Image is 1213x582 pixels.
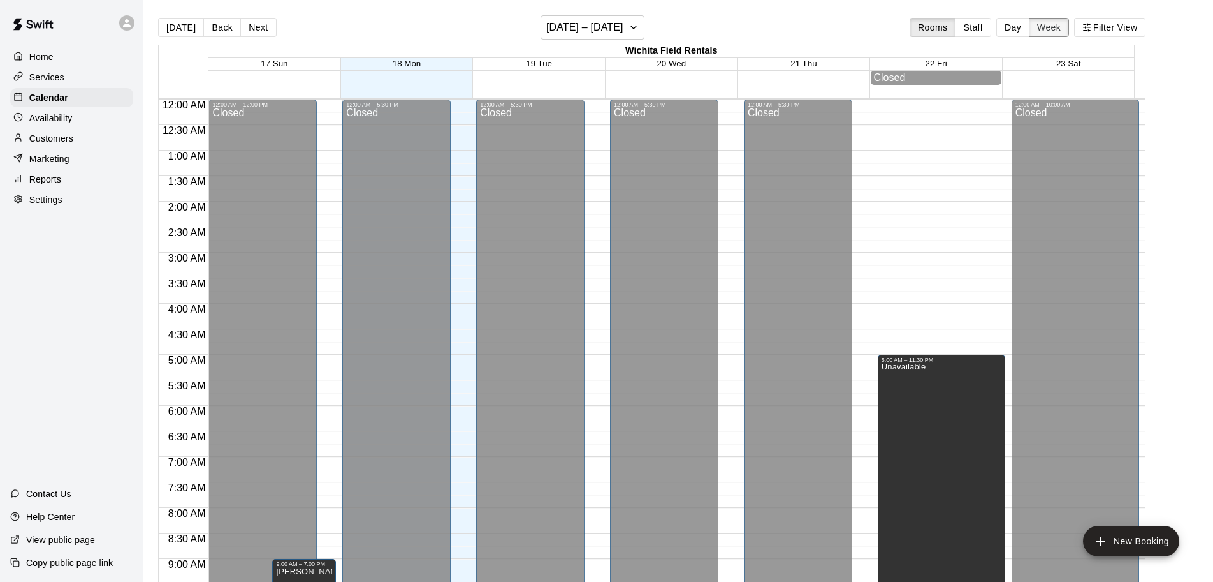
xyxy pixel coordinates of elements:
[955,18,991,37] button: Staff
[1029,18,1069,37] button: Week
[29,112,73,124] p: Availability
[926,59,947,68] button: 22 Fri
[165,227,209,238] span: 2:30 AM
[165,176,209,187] span: 1:30 AM
[165,278,209,289] span: 3:30 AM
[240,18,276,37] button: Next
[276,561,332,567] div: 9:00 AM – 7:00 PM
[26,488,71,500] p: Contact Us
[10,149,133,168] a: Marketing
[29,91,68,104] p: Calendar
[393,59,421,68] button: 18 Mon
[165,380,209,391] span: 5:30 AM
[165,482,209,493] span: 7:30 AM
[29,50,54,63] p: Home
[346,101,447,108] div: 12:00 AM – 5:30 PM
[10,47,133,66] a: Home
[541,15,644,40] button: [DATE] – [DATE]
[10,170,133,189] a: Reports
[910,18,955,37] button: Rooms
[29,153,69,165] p: Marketing
[26,533,95,546] p: View public page
[165,508,209,519] span: 8:00 AM
[165,559,209,570] span: 9:00 AM
[10,68,133,87] a: Services
[165,406,209,417] span: 6:00 AM
[1083,526,1179,556] button: add
[26,511,75,523] p: Help Center
[165,431,209,442] span: 6:30 AM
[26,556,113,569] p: Copy public page link
[1074,18,1145,37] button: Filter View
[165,253,209,264] span: 3:00 AM
[10,88,133,107] a: Calendar
[165,355,209,366] span: 5:00 AM
[996,18,1029,37] button: Day
[614,101,715,108] div: 12:00 AM – 5:30 PM
[10,108,133,128] a: Availability
[29,71,64,84] p: Services
[1056,59,1081,68] button: 23 Sat
[165,329,209,340] span: 4:30 AM
[261,59,287,68] button: 17 Sun
[790,59,817,68] button: 21 Thu
[748,101,848,108] div: 12:00 AM – 5:30 PM
[208,45,1134,57] div: Wichita Field Rentals
[165,457,209,468] span: 7:00 AM
[29,193,62,206] p: Settings
[212,101,313,108] div: 12:00 AM – 12:00 PM
[10,129,133,148] a: Customers
[158,18,204,37] button: [DATE]
[159,100,209,110] span: 12:00 AM
[203,18,241,37] button: Back
[165,202,209,213] span: 2:00 AM
[165,304,209,315] span: 4:00 AM
[10,190,133,209] a: Settings
[29,132,73,145] p: Customers
[1015,101,1135,108] div: 12:00 AM – 10:00 AM
[165,151,209,161] span: 1:00 AM
[526,59,552,68] button: 19 Tue
[480,101,581,108] div: 12:00 AM – 5:30 PM
[874,72,998,84] div: Closed
[882,357,1001,363] div: 5:00 AM – 11:30 PM
[657,59,686,68] button: 20 Wed
[29,173,61,186] p: Reports
[546,19,623,36] h6: [DATE] – [DATE]
[159,125,209,136] span: 12:30 AM
[165,533,209,544] span: 8:30 AM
